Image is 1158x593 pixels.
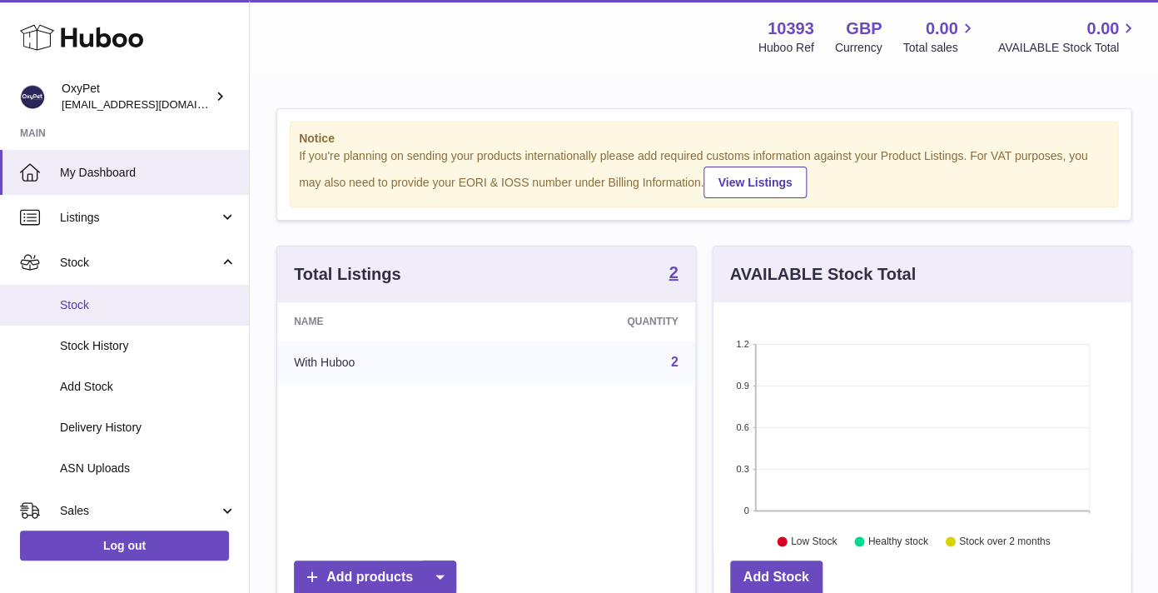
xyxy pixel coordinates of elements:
span: 0.00 [926,17,958,40]
a: 2 [668,264,678,284]
span: Total sales [902,40,977,56]
text: 0.9 [736,381,748,391]
text: Healthy stock [867,536,928,547]
span: Stock [60,255,219,271]
h3: AVAILABLE Stock Total [730,263,916,286]
text: 0 [743,506,748,516]
span: ASN Uploads [60,461,236,476]
img: info@oxypet.co.uk [20,84,45,109]
span: Stock [60,297,236,313]
td: With Huboo [277,341,498,384]
span: My Dashboard [60,165,236,181]
span: 0.00 [1086,17,1119,40]
strong: GBP [846,17,882,40]
text: Low Stock [790,536,837,547]
th: Name [277,302,498,341]
div: OxyPet [62,81,211,112]
span: Listings [60,210,219,226]
span: AVAILABLE Stock Total [997,40,1138,56]
text: 0.3 [736,464,748,474]
strong: Notice [299,131,1109,147]
span: Add Stock [60,379,236,395]
a: Log out [20,531,229,561]
a: 0.00 AVAILABLE Stock Total [997,17,1138,56]
a: View Listings [703,167,806,198]
strong: 2 [668,264,678,281]
text: Stock over 2 months [959,536,1050,547]
a: 2 [671,355,678,369]
span: Delivery History [60,420,236,436]
div: Huboo Ref [758,40,814,56]
div: Currency [835,40,882,56]
h3: Total Listings [294,263,401,286]
text: 0.6 [736,422,748,432]
div: If you're planning on sending your products internationally please add required customs informati... [299,148,1109,198]
span: [EMAIL_ADDRESS][DOMAIN_NAME] [62,97,245,111]
span: Sales [60,503,219,519]
strong: 10393 [768,17,814,40]
th: Quantity [498,302,695,341]
span: Stock History [60,338,236,354]
a: 0.00 Total sales [902,17,977,56]
text: 1.2 [736,339,748,349]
